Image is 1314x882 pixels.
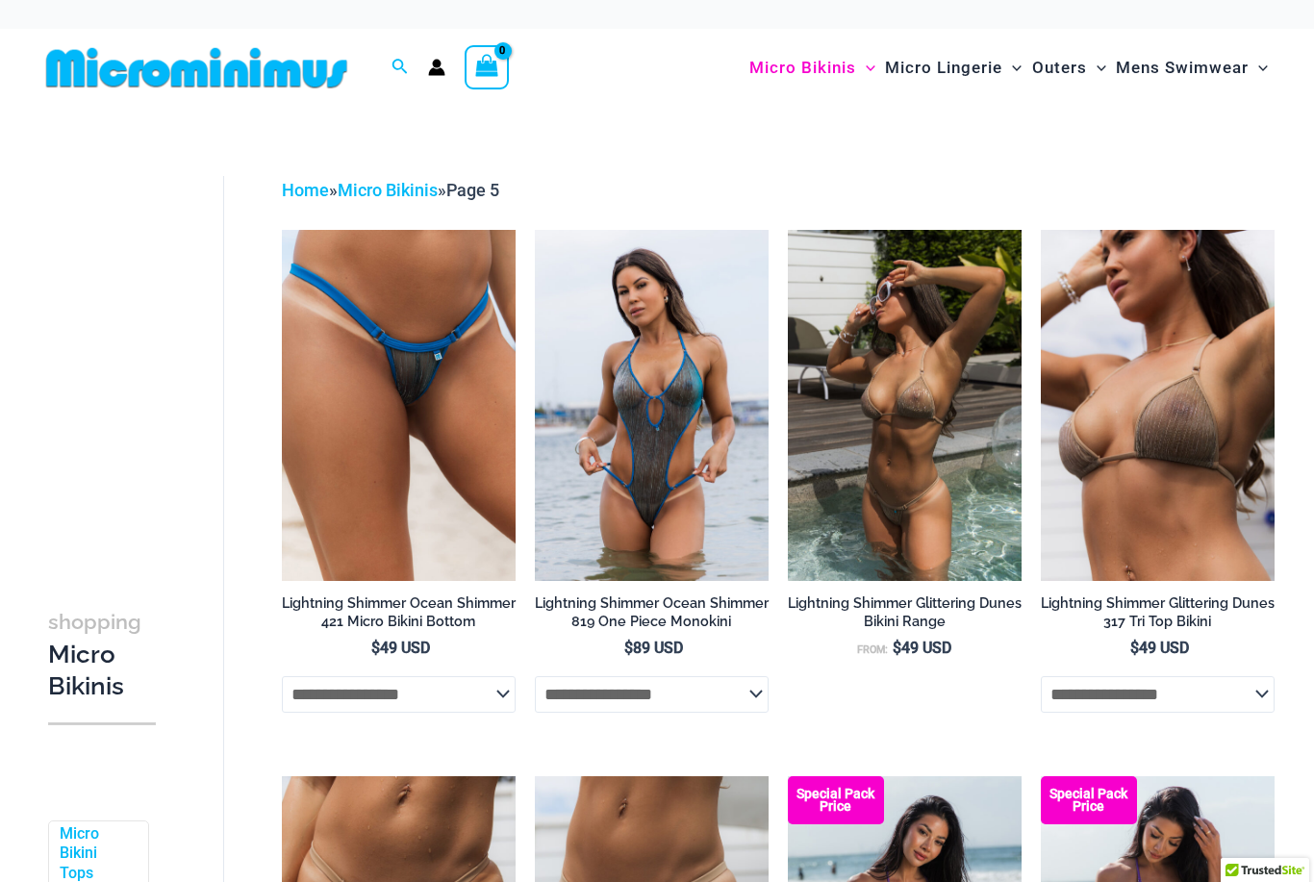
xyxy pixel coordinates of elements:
[282,594,516,630] h2: Lightning Shimmer Ocean Shimmer 421 Micro Bikini Bottom
[282,180,499,200] span: » »
[282,594,516,638] a: Lightning Shimmer Ocean Shimmer 421 Micro Bikini Bottom
[535,594,769,630] h2: Lightning Shimmer Ocean Shimmer 819 One Piece Monokini
[371,639,430,657] bdi: 49 USD
[1041,788,1137,813] b: Special Pack Price
[1130,639,1139,657] span: $
[1087,43,1106,92] span: Menu Toggle
[857,643,888,656] span: From:
[535,230,769,581] img: Lightning Shimmer Glittering Dunes 819 One Piece Monokini 02
[1111,38,1273,97] a: Mens SwimwearMenu ToggleMenu Toggle
[893,639,901,657] span: $
[1116,43,1249,92] span: Mens Swimwear
[38,46,355,89] img: MM SHOP LOGO FLAT
[1249,43,1268,92] span: Menu Toggle
[880,38,1026,97] a: Micro LingerieMenu ToggleMenu Toggle
[624,639,683,657] bdi: 89 USD
[282,230,516,581] img: Lightning Shimmer Ocean Shimmer 421 Micro 01
[48,610,141,634] span: shopping
[282,180,329,200] a: Home
[1027,38,1111,97] a: OutersMenu ToggleMenu Toggle
[535,230,769,581] a: Lightning Shimmer Glittering Dunes 819 One Piece Monokini 02Lightning Shimmer Glittering Dunes 81...
[885,43,1002,92] span: Micro Lingerie
[428,59,445,76] a: Account icon link
[788,230,1022,581] img: Lightning Shimmer Glittering Dunes 317 Tri Top 469 Thong 01
[48,605,156,703] h3: Micro Bikinis
[1002,43,1022,92] span: Menu Toggle
[48,161,221,545] iframe: TrustedSite Certified
[788,594,1022,638] a: Lightning Shimmer Glittering Dunes Bikini Range
[371,639,380,657] span: $
[1041,230,1275,581] img: Lightning Shimmer Glittering Dunes 317 Tri Top 01
[1041,230,1275,581] a: Lightning Shimmer Glittering Dunes 317 Tri Top 01Lightning Shimmer Glittering Dunes 317 Tri Top 4...
[1041,594,1275,638] a: Lightning Shimmer Glittering Dunes 317 Tri Top Bikini
[338,180,438,200] a: Micro Bikinis
[535,594,769,638] a: Lightning Shimmer Ocean Shimmer 819 One Piece Monokini
[392,56,409,80] a: Search icon link
[788,594,1022,630] h2: Lightning Shimmer Glittering Dunes Bikini Range
[742,36,1276,100] nav: Site Navigation
[893,639,951,657] bdi: 49 USD
[624,639,633,657] span: $
[465,45,509,89] a: View Shopping Cart, empty
[446,180,499,200] span: Page 5
[749,43,856,92] span: Micro Bikinis
[788,788,884,813] b: Special Pack Price
[282,230,516,581] a: Lightning Shimmer Ocean Shimmer 421 Micro 01Lightning Shimmer Ocean Shimmer 421 Micro 02Lightning...
[1041,594,1275,630] h2: Lightning Shimmer Glittering Dunes 317 Tri Top Bikini
[856,43,875,92] span: Menu Toggle
[745,38,880,97] a: Micro BikinisMenu ToggleMenu Toggle
[1130,639,1189,657] bdi: 49 USD
[1032,43,1087,92] span: Outers
[788,230,1022,581] a: Lightning Shimmer Glittering Dunes 317 Tri Top 469 Thong 01Lightning Shimmer Glittering Dunes 317...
